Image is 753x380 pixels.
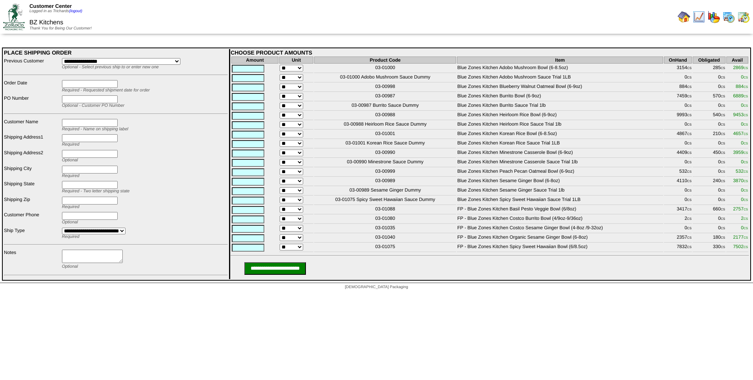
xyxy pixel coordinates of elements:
td: 2357 [664,234,692,243]
td: 03-00987 [314,93,456,101]
span: CS [744,208,748,211]
td: 03-01001 [314,130,456,139]
span: CS [687,170,691,174]
span: CS [687,113,691,117]
span: 4657 [733,131,748,136]
span: Optional [62,264,78,269]
th: Unit [279,57,313,64]
span: CS [721,76,725,79]
span: CS [721,132,725,136]
img: home.gif [678,11,690,23]
span: CS [687,245,691,249]
span: CS [687,179,691,183]
img: calendarprod.gif [722,11,735,23]
td: Blue Zones Kitchen Sesame Ginger Bowl (6-8oz) [457,177,663,186]
td: 03-00988 Heirloom Rice Sauce Dummy [314,121,456,130]
td: 03-01088 [314,206,456,214]
td: 285 [693,64,726,73]
span: Optional - Customer PO Number [62,103,125,108]
span: CS [721,198,725,202]
td: Blue Zones Kitchen Blueberry Walnut Oatmeal Bowl (6-9oz) [457,83,663,92]
td: 7459 [664,93,692,101]
td: 540 [693,111,726,120]
td: 0 [664,159,692,167]
td: Shipping Address1 [4,134,61,149]
span: CS [721,245,725,249]
td: 0 [693,168,726,177]
td: 3154 [664,64,692,73]
span: 2869 [733,65,748,70]
td: 330 [693,243,726,252]
span: CS [744,76,748,79]
span: 3959 [733,150,748,155]
td: 0 [664,121,692,130]
span: Required [62,205,80,209]
span: CS [744,95,748,98]
td: 7832 [664,243,692,252]
span: CS [687,161,691,164]
td: 03-01075 [314,243,456,252]
a: (logout) [69,9,82,13]
span: 0 [741,187,748,193]
div: PLACE SHIPPING ORDER [4,49,228,56]
td: 0 [693,187,726,195]
span: 9453 [733,112,748,117]
td: Order Date [4,80,61,95]
td: 0 [664,140,692,148]
td: Shipping City [4,165,61,180]
div: CHOOSE PRODUCT AMOUNTS [231,49,749,56]
td: Previous Customer [4,58,61,71]
span: CS [721,236,725,239]
img: ZoRoCo_Logo(Green%26Foil)%20jpg.webp [3,4,25,30]
span: CS [721,217,725,221]
td: 4409 [664,149,692,158]
td: Blue Zones Kitchen Korean Rice Sauce Trial 1LB [457,140,663,148]
td: 450 [693,149,726,158]
span: 0 [741,140,748,146]
span: CS [744,113,748,117]
span: Required [62,234,80,239]
span: Required - Requested shipment date for order [62,88,150,93]
th: Amount [231,57,278,64]
span: 3870 [733,178,748,183]
span: CS [744,189,748,192]
td: 03-01035 [314,225,456,233]
span: CS [744,170,748,174]
span: 0 [741,197,748,202]
span: CS [744,123,748,126]
span: CS [687,95,691,98]
span: Required - Two letter shipping state [62,189,130,194]
td: 0 [664,74,692,82]
td: Blue Zones Kitchen Peach Pecan Oatmeal Bowl (6-9oz) [457,168,663,177]
td: Blue Zones Kitchen Burrito Sauce Trial 1lb [457,102,663,111]
td: 0 [664,102,692,111]
td: 0 [693,215,726,224]
span: CS [744,151,748,155]
td: 0 [693,140,726,148]
td: 3417 [664,206,692,214]
span: CS [744,142,748,145]
span: [DEMOGRAPHIC_DATA] Packaging [345,285,408,289]
span: CS [687,132,691,136]
th: Product Code [314,57,456,64]
td: 570 [693,93,726,101]
td: Blue Zones Kitchen Sesame Ginger Sauce Trial 1lb [457,187,663,195]
span: CS [687,76,691,79]
span: CS [744,161,748,164]
td: 660 [693,206,726,214]
span: Thank You for Being Our Customer! [29,26,92,31]
span: CS [721,179,725,183]
td: Blue Zones Kitchen Minestrone Casserole Sauce Trial 1lb [457,159,663,167]
td: Customer Phone [4,212,61,227]
td: Shipping Address2 [4,150,61,164]
span: CS [687,66,691,70]
td: 0 [693,74,726,82]
td: 03-00987 Burrito Sauce Dummy [314,102,456,111]
span: 532 [736,168,748,174]
span: 0 [741,121,748,127]
span: 2 [741,216,748,221]
td: 03-01000 Adobo Mushroom Sauce Dummy [314,74,456,82]
td: 0 [664,196,692,205]
span: CS [744,217,748,221]
span: CS [687,104,691,108]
